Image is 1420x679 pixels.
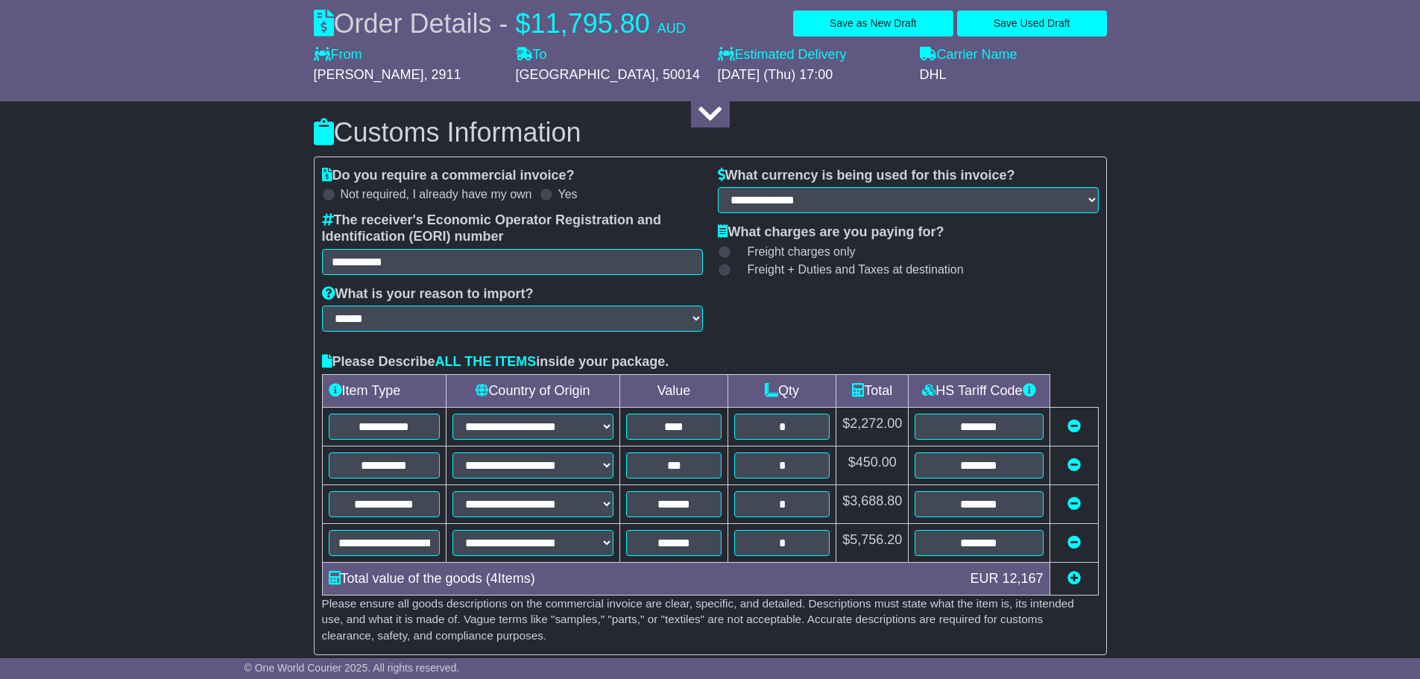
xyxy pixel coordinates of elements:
span: Freight + Duties and Taxes at destination [748,262,964,277]
label: The receiver's Economic Operator Registration and Identification (EORI) number [322,212,703,244]
div: Order Details - [314,7,686,40]
a: Remove this item [1067,535,1081,550]
span: , 2911 [424,67,461,82]
button: Save Used Draft [957,10,1107,37]
a: Remove this item [1067,419,1081,434]
td: HS Tariff Code [909,374,1050,407]
label: Please Describe inside your package. [322,354,669,370]
label: What is your reason to import? [322,286,534,303]
div: Total value of the goods ( Items) [321,569,963,589]
label: From [314,47,362,63]
span: 3,688.80 [850,493,902,508]
span: 2,272.00 [850,416,902,431]
span: 4 [490,571,498,586]
label: What charges are you paying for? [718,224,944,241]
h3: Customs Information [314,118,1107,148]
span: 11,795.80 [531,8,650,39]
a: Add new item [1067,571,1081,586]
span: 5,756.20 [850,532,902,547]
td: $ [836,523,909,562]
label: What currency is being used for this invoice? [718,168,1015,184]
label: Not required, I already have my own [341,187,532,201]
span: ALL THE ITEMS [435,354,537,369]
a: Remove this item [1067,496,1081,511]
td: Country of Origin [446,374,619,407]
label: Do you require a commercial invoice? [322,168,575,184]
label: Estimated Delivery [718,47,905,63]
span: [PERSON_NAME] [314,67,424,82]
div: DHL [920,67,1107,83]
span: EUR [970,571,998,586]
button: Save as New Draft [793,10,953,37]
td: Total [836,374,909,407]
span: , 50014 [655,67,700,82]
span: AUD [657,21,686,36]
small: Please ensure all goods descriptions on the commercial invoice are clear, specific, and detailed.... [322,597,1074,642]
label: Freight charges only [729,244,856,259]
td: Qty [728,374,836,407]
label: Carrier Name [920,47,1017,63]
td: $ [836,407,909,446]
span: 12,167 [1002,571,1043,586]
a: Remove this item [1067,458,1081,473]
div: [DATE] (Thu) 17:00 [718,67,905,83]
td: Value [620,374,728,407]
label: Yes [558,187,578,201]
label: To [516,47,547,63]
td: $ [836,446,909,484]
td: $ [836,484,909,523]
span: $ [516,8,531,39]
span: [GEOGRAPHIC_DATA] [516,67,655,82]
td: Item Type [322,374,446,407]
span: 450.00 [856,455,897,470]
span: © One World Courier 2025. All rights reserved. [244,662,460,674]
